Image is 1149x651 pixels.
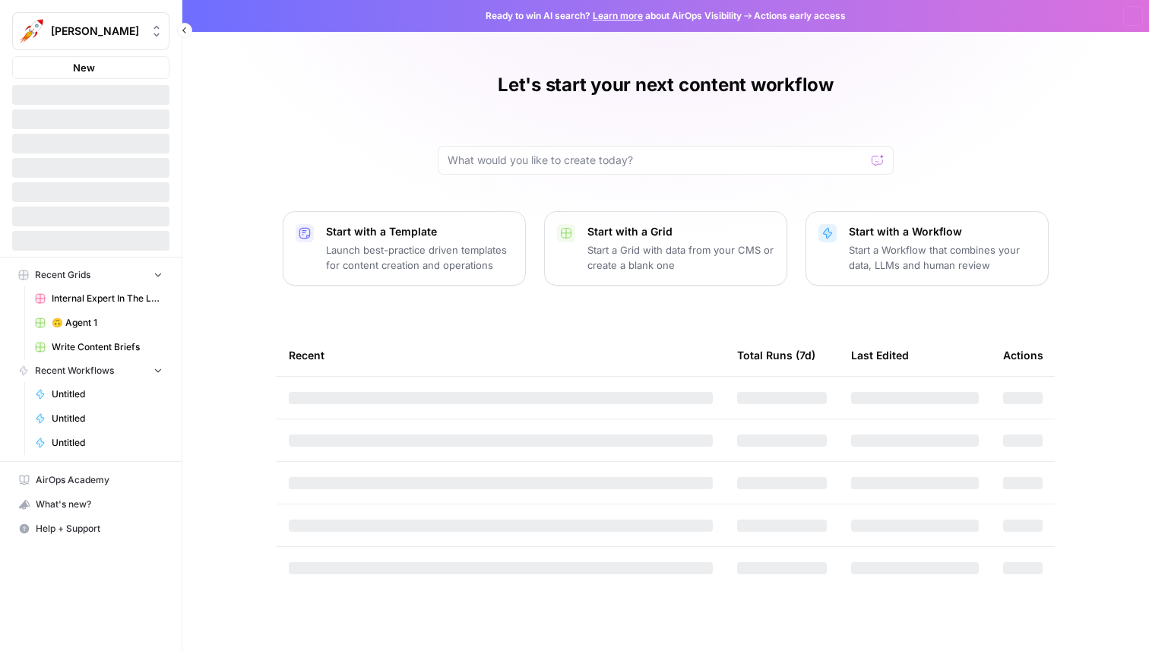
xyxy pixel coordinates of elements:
[28,382,169,406] a: Untitled
[73,60,95,75] span: New
[851,334,909,376] div: Last Edited
[12,56,169,79] button: New
[28,406,169,431] a: Untitled
[283,211,526,286] button: Start with a TemplateLaunch best-practice driven templates for content creation and operations
[289,334,713,376] div: Recent
[52,292,163,305] span: Internal Expert In The Loop
[17,17,45,45] img: Alex Testing Logo
[587,224,774,239] p: Start with a Grid
[35,268,90,282] span: Recent Grids
[52,436,163,450] span: Untitled
[36,473,163,487] span: AirOps Academy
[28,431,169,455] a: Untitled
[12,12,169,50] button: Workspace: Alex Testing
[36,522,163,536] span: Help + Support
[544,211,787,286] button: Start with a GridStart a Grid with data from your CMS or create a blank one
[754,9,846,23] span: Actions early access
[13,493,169,516] div: What's new?
[52,340,163,354] span: Write Content Briefs
[326,224,513,239] p: Start with a Template
[12,359,169,382] button: Recent Workflows
[35,364,114,378] span: Recent Workflows
[849,224,1036,239] p: Start with a Workflow
[737,334,815,376] div: Total Runs (7d)
[12,517,169,541] button: Help + Support
[28,286,169,311] a: Internal Expert In The Loop
[587,242,774,273] p: Start a Grid with data from your CMS or create a blank one
[52,412,163,425] span: Untitled
[52,316,163,330] span: 🙃 Agent 1
[849,242,1036,273] p: Start a Workflow that combines your data, LLMs and human review
[52,387,163,401] span: Untitled
[28,311,169,335] a: 🙃 Agent 1
[486,9,742,23] span: Ready to win AI search? about AirOps Visibility
[593,10,643,21] a: Learn more
[448,153,866,168] input: What would you like to create today?
[28,335,169,359] a: Write Content Briefs
[326,242,513,273] p: Launch best-practice driven templates for content creation and operations
[12,264,169,286] button: Recent Grids
[12,468,169,492] a: AirOps Academy
[498,73,834,97] h1: Let's start your next content workflow
[1003,334,1043,376] div: Actions
[12,492,169,517] button: What's new?
[806,211,1049,286] button: Start with a WorkflowStart a Workflow that combines your data, LLMs and human review
[51,24,143,39] span: [PERSON_NAME]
